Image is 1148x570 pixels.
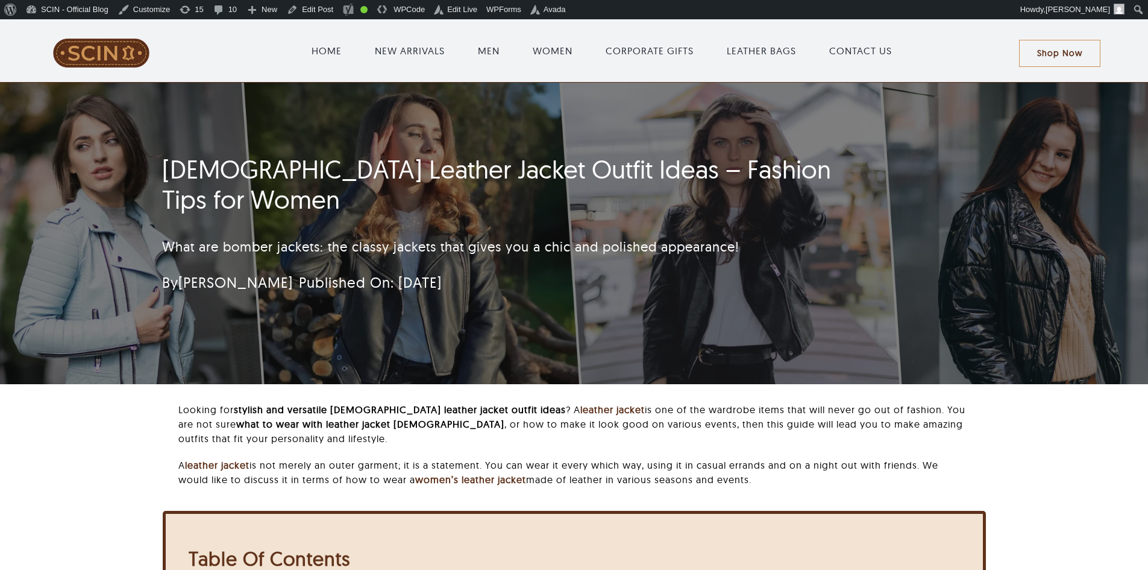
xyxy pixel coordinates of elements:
a: LEATHER BAGS [727,43,796,58]
strong: what to wear with leather jacket [DEMOGRAPHIC_DATA] [236,418,504,430]
span: [PERSON_NAME] [1046,5,1110,14]
h1: [DEMOGRAPHIC_DATA] Leather Jacket Outfit Ideas – Fashion Tips for Women [162,154,842,215]
p: A is not merely an outer garment; it is a statement. You can wear it every which way, using it in... [178,458,970,487]
p: What are bomber jackets: the classy jackets that gives you a chic and polished appearance! [162,237,842,257]
a: women’s leather jacket [415,473,526,486]
a: Shop Now [1019,40,1100,67]
a: leather jacket [580,404,645,416]
a: CONTACT US [829,43,892,58]
div: Good [360,6,368,13]
a: WOMEN [533,43,572,58]
span: Published On: [DATE] [299,273,442,291]
a: MEN [478,43,500,58]
a: CORPORATE GIFTS [606,43,694,58]
a: leather jacket [185,459,249,471]
span: Shop Now [1037,48,1082,59]
nav: Main Menu [185,31,1019,70]
p: Looking for ? A is one of the wardrobe items that will never go out of fashion. You are not sure ... [178,402,970,446]
a: [PERSON_NAME] [178,273,293,291]
a: NEW ARRIVALS [375,43,445,58]
a: HOME [312,43,342,58]
span: By [162,273,293,291]
strong: stylish and versatile [DEMOGRAPHIC_DATA] leather jacket outfit ideas [234,404,566,416]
